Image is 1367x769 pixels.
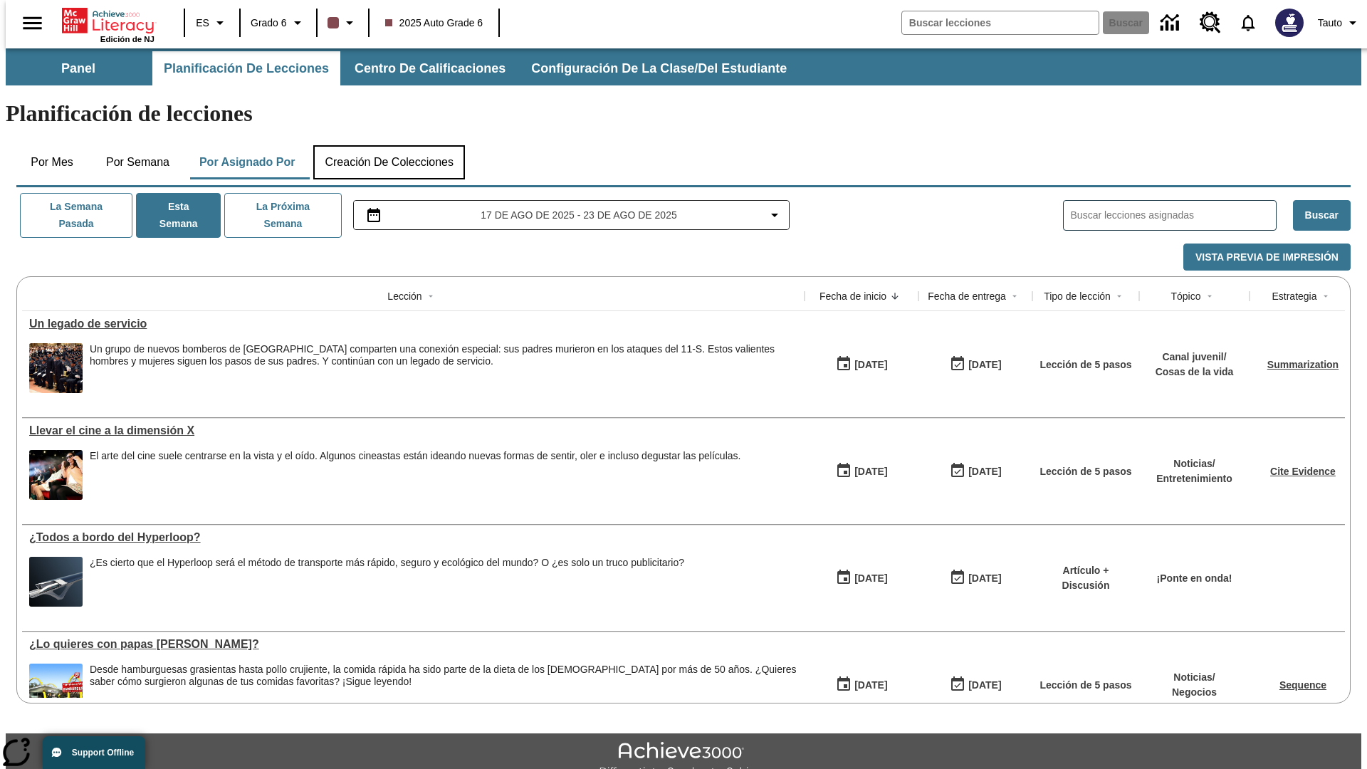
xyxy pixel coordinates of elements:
[945,565,1006,592] button: 06/30/26: Último día en que podrá accederse la lección
[1317,288,1334,305] button: Sort
[29,424,797,437] div: Llevar el cine a la dimensión X
[6,51,800,85] div: Subbarra de navegación
[1156,456,1232,471] p: Noticias /
[90,450,740,462] div: El arte del cine suele centrarse en la vista y el oído. Algunos cineastas están ideando nuevas fo...
[62,6,154,35] a: Portada
[360,206,784,224] button: Seleccione el intervalo de fechas opción del menú
[1275,9,1304,37] img: Avatar
[1172,670,1217,685] p: Noticias /
[29,638,797,651] div: ¿Lo quieres con papas fritas?
[1039,357,1131,372] p: Lección de 5 pasos
[90,343,797,393] div: Un grupo de nuevos bomberos de Nueva York comparten una conexión especial: sus padres murieron en...
[95,145,181,179] button: Por semana
[968,463,1001,481] div: [DATE]
[343,51,517,85] button: Centro de calificaciones
[322,10,364,36] button: El color de la clase es café oscuro. Cambiar el color de la clase.
[136,193,221,238] button: Esta semana
[90,664,797,688] div: Desde hamburguesas grasientas hasta pollo crujiente, la comida rápida ha sido parte de la dieta d...
[1111,288,1128,305] button: Sort
[29,638,797,651] a: ¿Lo quieres con papas fritas?, Lecciones
[29,557,83,607] img: Representación artística del vehículo Hyperloop TT entrando en un túnel
[189,10,235,36] button: Lenguaje: ES, Selecciona un idioma
[196,16,209,31] span: ES
[1170,289,1200,303] div: Tópico
[968,356,1001,374] div: [DATE]
[481,208,676,223] span: 17 de ago de 2025 - 23 de ago de 2025
[520,51,798,85] button: Configuración de la clase/del estudiante
[968,676,1001,694] div: [DATE]
[1267,359,1339,370] a: Summarization
[886,288,904,305] button: Sort
[224,193,341,238] button: La próxima semana
[29,318,797,330] div: Un legado de servicio
[11,2,53,44] button: Abrir el menú lateral
[29,664,83,713] img: Uno de los primeros locales de McDonald's, con el icónico letrero rojo y los arcos amarillos.
[1039,464,1131,479] p: Lección de 5 pasos
[1152,4,1191,43] a: Centro de información
[831,565,892,592] button: 07/21/25: Primer día en que estuvo disponible la lección
[831,671,892,699] button: 07/14/25: Primer día en que estuvo disponible la lección
[968,570,1001,587] div: [DATE]
[1312,10,1367,36] button: Perfil/Configuración
[831,458,892,485] button: 08/18/25: Primer día en que estuvo disponible la lección
[16,145,88,179] button: Por mes
[90,664,797,713] div: Desde hamburguesas grasientas hasta pollo crujiente, la comida rápida ha sido parte de la dieta d...
[1156,365,1234,380] p: Cosas de la vida
[1318,16,1342,31] span: Tauto
[1270,466,1336,477] a: Cite Evidence
[1039,563,1132,593] p: Artículo + Discusión
[152,51,340,85] button: Planificación de lecciones
[1272,289,1316,303] div: Estrategia
[1156,350,1234,365] p: Canal juvenil /
[29,531,797,544] a: ¿Todos a bordo del Hyperloop?, Lecciones
[1044,289,1111,303] div: Tipo de lección
[902,11,1099,34] input: Buscar campo
[72,748,134,758] span: Support Offline
[29,531,797,544] div: ¿Todos a bordo del Hyperloop?
[854,676,887,694] div: [DATE]
[90,343,797,367] div: Un grupo de nuevos bomberos de [GEOGRAPHIC_DATA] comparten una conexión especial: sus padres muri...
[1267,4,1312,41] button: Escoja un nuevo avatar
[1071,205,1276,226] input: Buscar lecciones asignadas
[1156,471,1232,486] p: Entretenimiento
[251,16,287,31] span: Grado 6
[854,356,887,374] div: [DATE]
[831,351,892,378] button: 08/19/25: Primer día en que estuvo disponible la lección
[1039,678,1131,693] p: Lección de 5 pasos
[387,289,421,303] div: Lección
[90,450,740,500] div: El arte del cine suele centrarse en la vista y el oído. Algunos cineastas están ideando nuevas fo...
[245,10,312,36] button: Grado: Grado 6, Elige un grado
[90,557,684,607] div: ¿Es cierto que el Hyperloop será el método de transporte más rápido, seguro y ecológico del mundo...
[7,51,150,85] button: Panel
[1157,571,1232,586] p: ¡Ponte en onda!
[20,193,132,238] button: La semana pasada
[945,458,1006,485] button: 08/24/25: Último día en que podrá accederse la lección
[422,288,439,305] button: Sort
[43,736,145,769] button: Support Offline
[29,450,83,500] img: El panel situado frente a los asientos rocía con agua nebulizada al feliz público en un cine equi...
[62,5,154,43] div: Portada
[6,48,1361,85] div: Subbarra de navegación
[6,100,1361,127] h1: Planificación de lecciones
[945,351,1006,378] button: 08/19/25: Último día en que podrá accederse la lección
[29,424,797,437] a: Llevar el cine a la dimensión X, Lecciones
[854,463,887,481] div: [DATE]
[854,570,887,587] div: [DATE]
[1230,4,1267,41] a: Notificaciones
[1201,288,1218,305] button: Sort
[313,145,465,179] button: Creación de colecciones
[90,557,684,569] div: ¿Es cierto que el Hyperloop será el método de transporte más rápido, seguro y ecológico del mundo...
[29,318,797,330] a: Un legado de servicio, Lecciones
[1006,288,1023,305] button: Sort
[766,206,783,224] svg: Collapse Date Range Filter
[1279,679,1326,691] a: Sequence
[1293,200,1351,231] button: Buscar
[385,16,483,31] span: 2025 Auto Grade 6
[945,671,1006,699] button: 07/20/26: Último día en que podrá accederse la lección
[819,289,886,303] div: Fecha de inicio
[1191,4,1230,42] a: Centro de recursos, Se abrirá en una pestaña nueva.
